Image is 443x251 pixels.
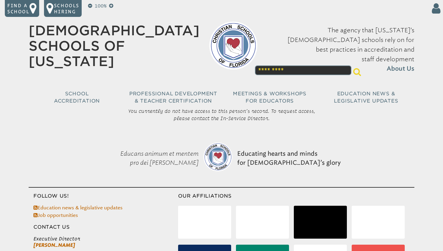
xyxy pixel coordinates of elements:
span: About Us [387,64,414,74]
span: School Accreditation [54,91,100,104]
h3: Our Affiliations [178,192,414,200]
p: 100% [93,2,108,10]
span: Education News & Legislative Updates [334,91,398,104]
a: Job opportunities [33,212,78,218]
h3: Contact Us [29,224,178,231]
p: Educating hearts and minds for [DEMOGRAPHIC_DATA]’s glory [235,134,343,182]
span: Meetings & Workshops for Educators [233,91,306,104]
a: [DEMOGRAPHIC_DATA] Schools of [US_STATE] [29,23,200,69]
h3: Follow Us! [29,192,178,200]
a: [PERSON_NAME] [33,242,75,248]
a: Education news & legislative updates [33,205,123,211]
span: Executive Director [33,236,178,242]
p: You currently do not have access to this person’s record. To request access, please contact the I... [123,105,320,124]
img: csf-logo-web-colors.png [203,142,232,171]
p: Find a school [7,2,30,14]
p: The agency that [US_STATE]’s [DEMOGRAPHIC_DATA] schools rely on for best practices in accreditati... [267,25,414,74]
p: Educans animum et mentem pro dei [PERSON_NAME] [100,134,201,182]
p: Schools Hiring [54,2,79,14]
img: csf-logo-web-colors.png [209,21,257,70]
span: Professional Development & Teacher Certification [129,91,217,104]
